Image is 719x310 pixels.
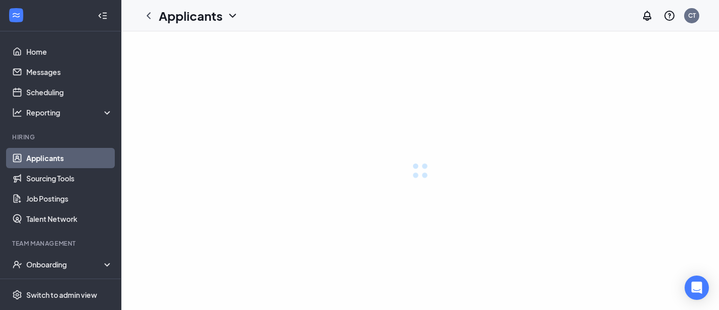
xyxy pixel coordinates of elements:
[641,10,653,22] svg: Notifications
[688,11,696,20] div: CT
[685,276,709,300] div: Open Intercom Messenger
[26,62,113,82] a: Messages
[26,275,113,295] a: Team
[26,290,97,300] div: Switch to admin view
[26,42,113,62] a: Home
[143,10,155,22] svg: ChevronLeft
[26,107,113,118] div: Reporting
[663,10,676,22] svg: QuestionInfo
[26,259,113,269] div: Onboarding
[26,209,113,229] a: Talent Network
[98,11,108,21] svg: Collapse
[12,133,111,141] div: Hiring
[26,168,113,188] a: Sourcing Tools
[26,148,113,168] a: Applicants
[12,259,22,269] svg: UserCheck
[227,10,239,22] svg: ChevronDown
[159,7,222,24] h1: Applicants
[26,188,113,209] a: Job Postings
[12,239,111,248] div: Team Management
[11,10,21,20] svg: WorkstreamLogo
[26,82,113,102] a: Scheduling
[12,107,22,118] svg: Analysis
[12,290,22,300] svg: Settings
